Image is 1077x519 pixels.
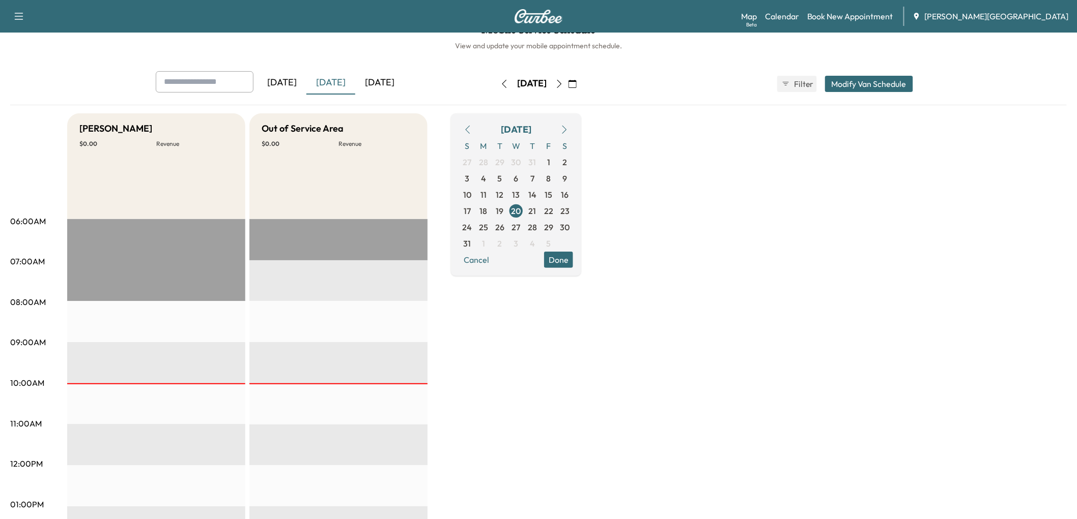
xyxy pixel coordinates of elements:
span: F [541,138,557,154]
span: 19 [496,205,504,217]
button: Modify Van Schedule [825,76,913,92]
span: 5 [498,172,502,185]
p: 12:00PM [10,457,43,470]
span: 31 [529,156,536,168]
span: T [524,138,541,154]
span: 30 [512,156,521,168]
span: 18 [480,205,488,217]
span: 2 [498,237,502,250]
h6: View and update your mobile appointment schedule. [10,41,1067,51]
a: Book New Appointment [807,10,893,22]
div: [DATE] [517,77,547,90]
a: Calendar [765,10,799,22]
span: W [508,138,524,154]
div: [DATE] [501,123,531,137]
p: 08:00AM [10,296,46,308]
p: 11:00AM [10,417,42,430]
span: Filter [794,78,812,90]
p: 10:00AM [10,377,44,389]
h5: [PERSON_NAME] [79,121,152,136]
span: 7 [530,172,534,185]
p: Revenue [156,140,233,148]
span: 31 [464,237,471,250]
span: 8 [547,172,551,185]
h5: Out of Service Area [262,121,344,136]
p: Revenue [338,140,415,148]
span: 22 [544,205,553,217]
span: S [459,138,475,154]
p: 06:00AM [10,215,46,227]
span: 10 [463,189,471,201]
span: T [492,138,508,154]
p: 09:00AM [10,336,46,348]
span: 28 [528,221,537,233]
span: 4 [481,172,486,185]
span: 6 [514,172,519,185]
span: 5 [547,237,551,250]
p: $ 0.00 [262,140,338,148]
span: 28 [479,156,488,168]
span: 24 [463,221,472,233]
div: [DATE] [306,71,355,95]
span: 27 [512,221,521,233]
p: 01:00PM [10,498,44,510]
span: 12 [496,189,504,201]
div: [DATE] [355,71,404,95]
a: MapBeta [741,10,757,22]
span: 26 [495,221,504,233]
span: 17 [464,205,471,217]
span: 1 [547,156,550,168]
span: 29 [495,156,504,168]
span: 1 [482,237,485,250]
span: 14 [528,189,536,201]
img: Curbee Logo [514,9,563,23]
span: 16 [561,189,569,201]
button: Done [544,252,573,268]
span: 3 [514,237,519,250]
p: $ 0.00 [79,140,156,148]
span: 3 [465,172,470,185]
span: 13 [513,189,520,201]
span: 15 [545,189,553,201]
button: Cancel [459,252,494,268]
div: Beta [746,21,757,28]
span: 9 [563,172,568,185]
span: 25 [479,221,488,233]
span: 23 [560,205,570,217]
span: 4 [530,237,535,250]
span: 11 [480,189,487,201]
span: 2 [563,156,568,168]
span: S [557,138,573,154]
div: [DATE] [258,71,306,95]
span: [PERSON_NAME][GEOGRAPHIC_DATA] [925,10,1069,22]
span: 29 [544,221,553,233]
span: 27 [463,156,472,168]
span: 20 [512,205,521,217]
span: 30 [560,221,570,233]
span: M [475,138,492,154]
p: 07:00AM [10,255,45,267]
button: Filter [777,76,817,92]
span: 21 [529,205,536,217]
